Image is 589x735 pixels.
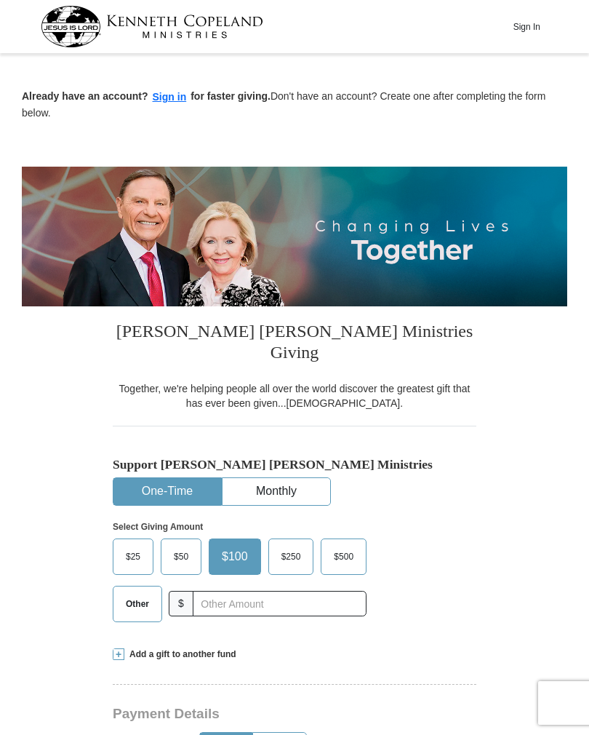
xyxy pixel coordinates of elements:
[22,90,271,102] strong: Already have an account? for faster giving.
[119,546,148,568] span: $25
[113,457,476,472] h5: Support [PERSON_NAME] [PERSON_NAME] Ministries
[326,546,361,568] span: $500
[119,593,156,615] span: Other
[113,478,221,505] button: One-Time
[167,546,196,568] span: $50
[113,381,476,410] div: Together, we're helping people all over the world discover the greatest gift that has ever been g...
[113,522,203,532] strong: Select Giving Amount
[22,89,567,120] p: Don't have an account? Create one after completing the form below.
[505,15,548,38] button: Sign In
[41,6,263,47] img: kcm-header-logo.svg
[223,478,330,505] button: Monthly
[215,546,255,568] span: $100
[124,648,236,661] span: Add a gift to another fund
[169,591,193,616] span: $
[274,546,308,568] span: $250
[113,306,476,381] h3: [PERSON_NAME] [PERSON_NAME] Ministries Giving
[148,89,191,106] button: Sign in
[113,706,484,723] h3: Payment Details
[193,591,366,616] input: Other Amount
